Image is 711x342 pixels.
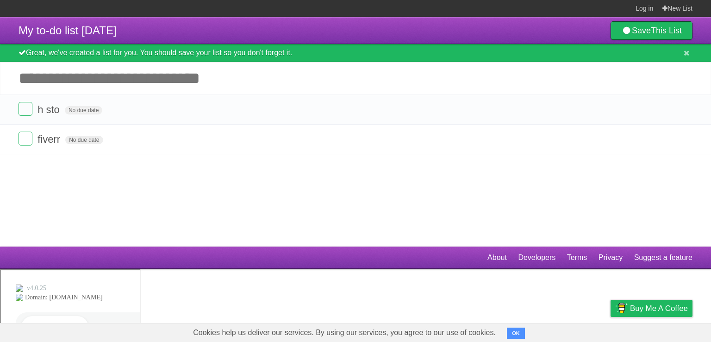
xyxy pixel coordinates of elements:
[15,24,22,32] img: website_grey.svg
[25,54,32,61] img: tab_domain_overview_orange.svg
[611,21,692,40] a: SaveThis List
[102,55,156,61] div: Keywords by Traffic
[634,249,692,266] a: Suggest a feature
[567,249,587,266] a: Terms
[599,249,623,266] a: Privacy
[92,54,100,61] img: tab_keywords_by_traffic_grey.svg
[37,104,62,115] span: h sto
[19,132,32,146] label: Done
[65,106,102,114] span: No due date
[184,323,505,342] span: Cookies help us deliver our services. By using our services, you agree to our use of cookies.
[19,24,117,37] span: My to-do list [DATE]
[615,300,628,316] img: Buy me a coffee
[35,55,83,61] div: Domain Overview
[15,15,22,22] img: logo_orange.svg
[611,300,692,317] a: Buy me a coffee
[24,24,102,32] div: Domain: [DOMAIN_NAME]
[19,102,32,116] label: Done
[507,328,525,339] button: OK
[630,300,688,317] span: Buy me a coffee
[26,15,45,22] div: v 4.0.25
[487,249,507,266] a: About
[65,136,103,144] span: No due date
[37,133,62,145] span: fiverr
[651,26,682,35] b: This List
[518,249,555,266] a: Developers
